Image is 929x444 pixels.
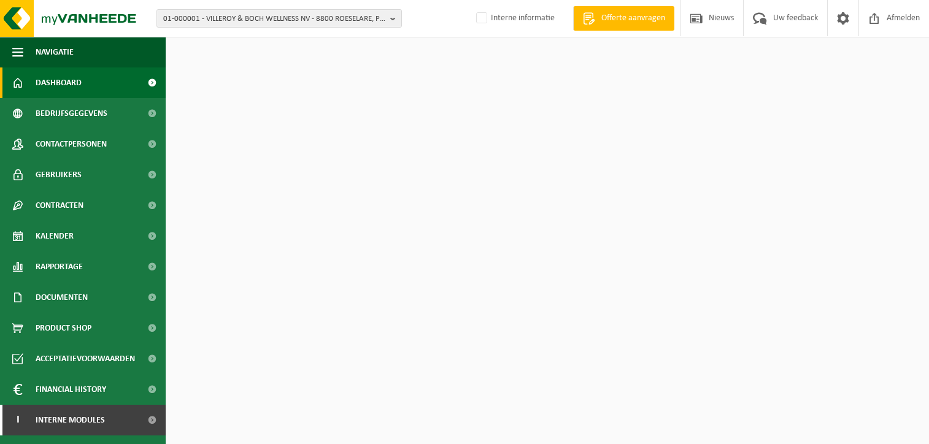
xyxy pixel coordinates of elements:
[36,98,107,129] span: Bedrijfsgegevens
[36,129,107,159] span: Contactpersonen
[36,374,106,405] span: Financial History
[36,251,83,282] span: Rapportage
[36,405,105,435] span: Interne modules
[598,12,668,25] span: Offerte aanvragen
[36,67,82,98] span: Dashboard
[36,343,135,374] span: Acceptatievoorwaarden
[36,190,83,221] span: Contracten
[573,6,674,31] a: Offerte aanvragen
[36,37,74,67] span: Navigatie
[156,9,402,28] button: 01-000001 - VILLEROY & BOCH WELLNESS NV - 8800 ROESELARE, POPULIERSTRAAT 1
[36,282,88,313] span: Documenten
[12,405,23,435] span: I
[163,10,385,28] span: 01-000001 - VILLEROY & BOCH WELLNESS NV - 8800 ROESELARE, POPULIERSTRAAT 1
[36,159,82,190] span: Gebruikers
[474,9,555,28] label: Interne informatie
[36,313,91,343] span: Product Shop
[36,221,74,251] span: Kalender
